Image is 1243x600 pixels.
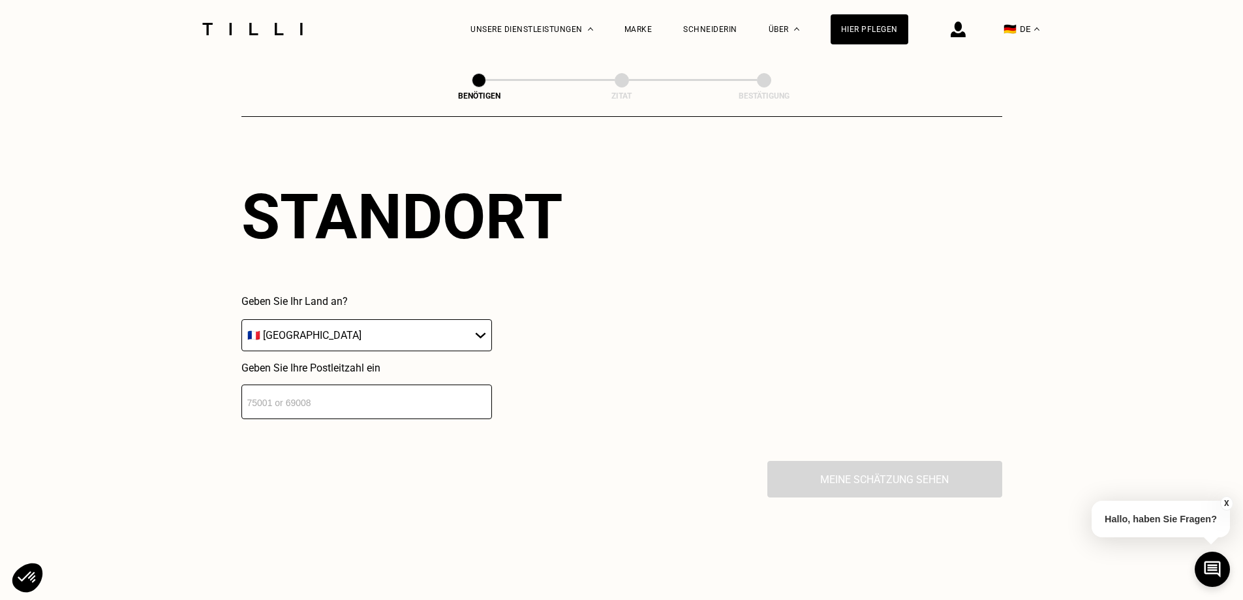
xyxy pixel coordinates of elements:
p: Geben Sie Ihr Land an? [241,295,492,308]
div: Benötigen [414,91,544,101]
img: Anmelde-Icon [951,22,966,37]
a: Schneiderin [683,25,737,34]
img: Dropdown-Menü Über [794,27,799,31]
a: Marke [624,25,652,34]
div: Standort [241,180,562,253]
a: Hier pflegen [831,14,908,44]
button: X [1220,496,1233,511]
input: 75001 or 69008 [241,385,492,419]
div: Bestätigung [699,91,829,101]
p: Hallo, haben Sie Fragen? [1092,501,1230,537]
span: 🇩🇪 [1004,23,1017,35]
p: Geben Sie Ihre Postleitzahl ein [241,362,492,374]
div: Zitat [557,91,687,101]
img: menu déroulant [1034,27,1039,31]
img: Tilli Schneiderdienst Logo [198,23,307,35]
img: Dropdown-Menü [588,27,593,31]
